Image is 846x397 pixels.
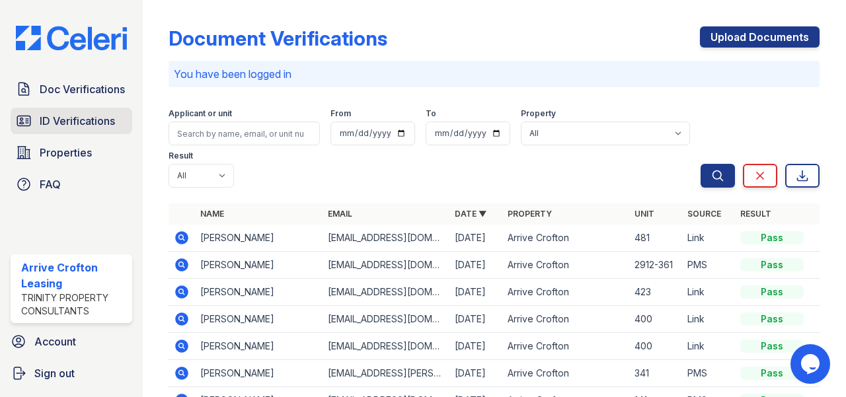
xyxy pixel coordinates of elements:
td: PMS [682,360,735,387]
a: Email [328,209,352,219]
label: Applicant or unit [169,108,232,119]
iframe: chat widget [790,344,833,384]
label: To [426,108,436,119]
span: FAQ [40,176,61,192]
td: [PERSON_NAME] [195,360,322,387]
td: 481 [629,225,682,252]
label: From [330,108,351,119]
input: Search by name, email, or unit number [169,122,320,145]
div: Arrive Crofton Leasing [21,260,127,291]
td: 400 [629,306,682,333]
td: 2912-361 [629,252,682,279]
span: Sign out [34,365,75,381]
td: Link [682,333,735,360]
td: 423 [629,279,682,306]
td: [PERSON_NAME] [195,279,322,306]
a: ID Verifications [11,108,132,134]
td: 400 [629,333,682,360]
a: Unit [634,209,654,219]
div: Pass [740,231,804,244]
td: [DATE] [449,225,502,252]
td: [EMAIL_ADDRESS][DOMAIN_NAME] [323,225,449,252]
div: Trinity Property Consultants [21,291,127,318]
div: Pass [740,340,804,353]
td: [PERSON_NAME] [195,252,322,279]
a: Upload Documents [700,26,820,48]
a: Result [740,209,771,219]
td: Link [682,225,735,252]
div: Document Verifications [169,26,387,50]
td: [PERSON_NAME] [195,225,322,252]
td: 341 [629,360,682,387]
a: Property [508,209,552,219]
div: Pass [740,312,804,326]
label: Property [521,108,556,119]
td: [EMAIL_ADDRESS][DOMAIN_NAME] [323,279,449,306]
a: Account [5,328,137,355]
td: Link [682,279,735,306]
td: [EMAIL_ADDRESS][DOMAIN_NAME] [323,306,449,333]
a: Properties [11,139,132,166]
td: Arrive Crofton [502,306,629,333]
td: [EMAIL_ADDRESS][PERSON_NAME][DOMAIN_NAME] [323,360,449,387]
td: Link [682,306,735,333]
div: Pass [740,258,804,271]
a: Date ▼ [455,209,486,219]
td: [DATE] [449,333,502,360]
td: [PERSON_NAME] [195,306,322,333]
span: Properties [40,145,92,161]
span: Account [34,334,76,349]
p: You have been logged in [174,66,814,82]
td: Arrive Crofton [502,333,629,360]
img: CE_Logo_Blue-a8612792a0a2168367f1c8372b55b34899dd931a85d93a1a3d3e32e68fde9ad4.png [5,26,137,51]
td: Arrive Crofton [502,360,629,387]
a: FAQ [11,171,132,198]
td: [PERSON_NAME] [195,333,322,360]
td: [DATE] [449,252,502,279]
td: [DATE] [449,306,502,333]
label: Result [169,151,193,161]
a: Source [687,209,721,219]
td: Arrive Crofton [502,252,629,279]
td: [EMAIL_ADDRESS][DOMAIN_NAME] [323,252,449,279]
div: Pass [740,367,804,380]
td: Arrive Crofton [502,279,629,306]
a: Name [200,209,224,219]
div: Pass [740,285,804,299]
td: [DATE] [449,279,502,306]
td: [DATE] [449,360,502,387]
span: Doc Verifications [40,81,125,97]
td: PMS [682,252,735,279]
td: [EMAIL_ADDRESS][DOMAIN_NAME] [323,333,449,360]
span: ID Verifications [40,113,115,129]
a: Doc Verifications [11,76,132,102]
td: Arrive Crofton [502,225,629,252]
a: Sign out [5,360,137,386]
